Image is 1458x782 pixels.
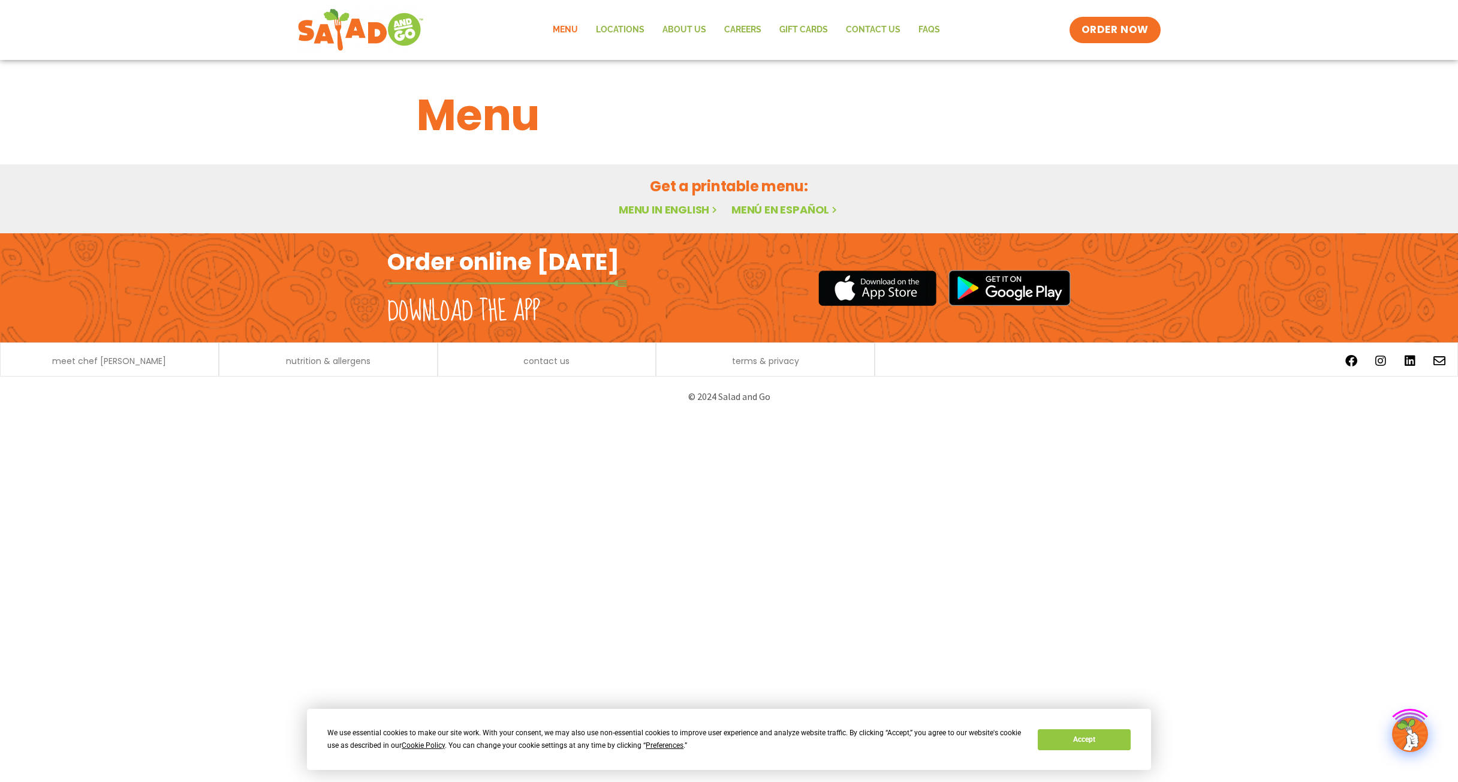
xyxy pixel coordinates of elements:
[653,16,715,44] a: About Us
[619,202,719,217] a: Menu in English
[770,16,837,44] a: GIFT CARDS
[286,357,370,365] a: nutrition & allergens
[417,83,1041,148] h1: Menu
[387,247,619,276] h2: Order online [DATE]
[387,295,540,329] h2: Download the app
[544,16,949,44] nav: Menu
[52,357,166,365] a: meet chef [PERSON_NAME]
[587,16,653,44] a: Locations
[327,727,1023,752] div: We use essential cookies to make our site work. With your consent, we may also use non-essential ...
[732,357,799,365] a: terms & privacy
[297,6,424,54] img: new-SAG-logo-768×292
[1082,23,1149,37] span: ORDER NOW
[393,389,1065,405] p: © 2024 Salad and Go
[402,741,445,750] span: Cookie Policy
[1070,17,1161,43] a: ORDER NOW
[909,16,949,44] a: FAQs
[523,357,570,365] a: contact us
[948,270,1071,306] img: google_play
[715,16,770,44] a: Careers
[417,176,1041,197] h2: Get a printable menu:
[818,269,936,308] img: appstore
[837,16,909,44] a: Contact Us
[1038,729,1130,750] button: Accept
[544,16,587,44] a: Menu
[646,741,683,750] span: Preferences
[307,709,1151,770] div: Cookie Consent Prompt
[387,280,627,287] img: fork
[731,202,839,217] a: Menú en español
